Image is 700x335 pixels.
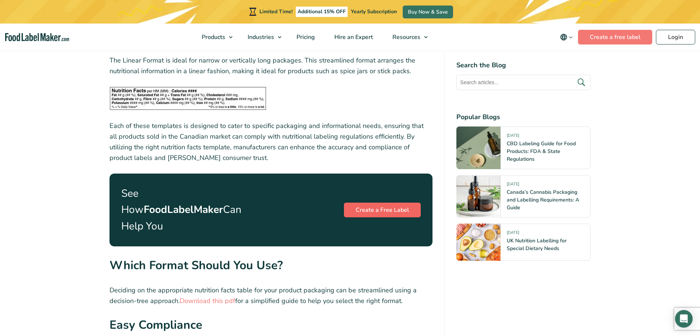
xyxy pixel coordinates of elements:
span: [DATE] [507,181,519,190]
p: The Linear Format is ideal for narrow or vertically long packages. This streamlined format arrang... [110,55,433,76]
h4: Popular Blogs [456,112,590,122]
a: Create a Free Label [344,203,421,217]
a: Industries [238,24,285,51]
a: Canada’s Cannabis Packaging and Labelling Requirements: A Guide [507,189,579,211]
a: Login [656,30,695,44]
img: Black and white Linear Format nutrition label arranged in a single horizontal line displaying key... [110,86,266,110]
a: Buy Now & Save [403,6,453,18]
div: Open Intercom Messenger [675,310,693,328]
input: Search articles... [456,75,590,90]
p: See How Can Help You [121,185,249,235]
h4: Search the Blog [456,60,590,70]
span: Pricing [294,33,316,41]
p: Deciding on the appropriate nutrition facts table for your product packaging can be streamlined u... [110,285,433,306]
p: Each of these templates is designed to cater to specific packaging and informational needs, ensur... [110,121,433,163]
span: Yearly Subscription [351,8,397,15]
span: Industries [245,33,275,41]
a: UK Nutrition Labelling for Special Dietary Needs [507,237,567,252]
span: [DATE] [507,230,519,238]
a: Hire an Expert [325,24,381,51]
span: Resources [390,33,421,41]
strong: FoodLabelMaker [144,203,223,217]
strong: Easy Compliance [110,317,202,333]
span: Hire an Expert [332,33,374,41]
span: Additional 15% OFF [296,7,348,17]
span: Limited Time! [259,8,292,15]
a: Products [192,24,236,51]
a: CBD Labeling Guide for Food Products: FDA & State Regulations [507,140,576,163]
span: [DATE] [507,133,519,141]
a: Resources [383,24,431,51]
span: Products [200,33,226,41]
a: Pricing [287,24,323,51]
a: Create a free label [578,30,652,44]
strong: Which Format Should You Use? [110,257,283,273]
a: Download this pdf [180,296,235,305]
